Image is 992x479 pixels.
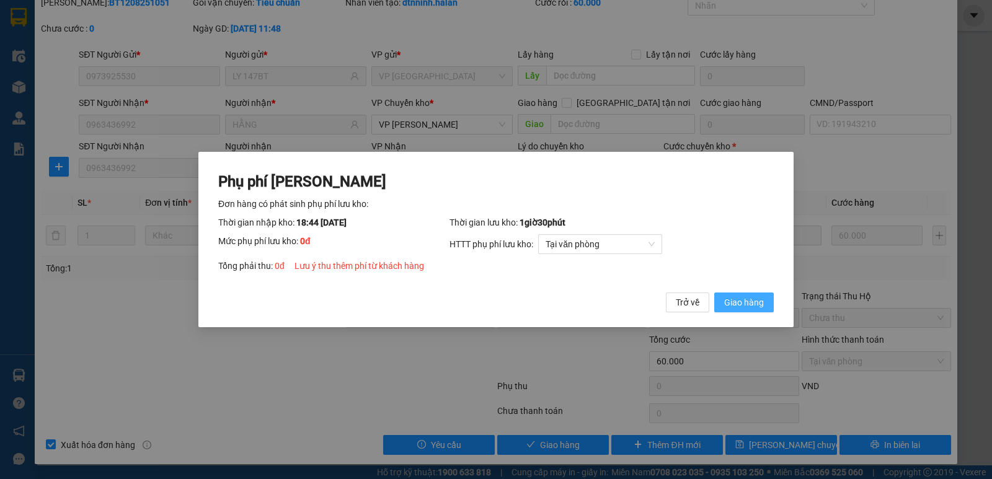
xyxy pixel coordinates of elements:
div: Mức phụ phí lưu kho: [218,234,449,254]
span: 0 đ [275,261,285,271]
span: 1 giờ 30 phút [520,218,565,227]
span: Lưu ý thu thêm phí từ khách hàng [294,261,424,271]
span: Giao hàng [724,296,764,309]
b: GỬI : VP Thiên [PERSON_NAME] [15,84,149,126]
span: 0 đ [300,236,311,246]
div: Thời gian nhập kho: [218,216,449,229]
span: Phụ phí [PERSON_NAME] [218,173,386,190]
li: 271 - [PERSON_NAME] - [GEOGRAPHIC_DATA] - [GEOGRAPHIC_DATA] [116,30,518,46]
span: Tại văn phòng [546,235,655,253]
button: Trở về [666,292,709,312]
img: logo.jpg [15,15,108,77]
div: Tổng phải thu: [218,259,774,273]
div: Đơn hàng có phát sinh phụ phí lưu kho: [218,197,774,211]
span: Trở về [676,296,699,309]
span: 18:44 [DATE] [296,218,347,227]
div: Thời gian lưu kho: [449,216,774,229]
div: HTTT phụ phí lưu kho: [449,234,774,254]
button: Giao hàng [714,292,774,312]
